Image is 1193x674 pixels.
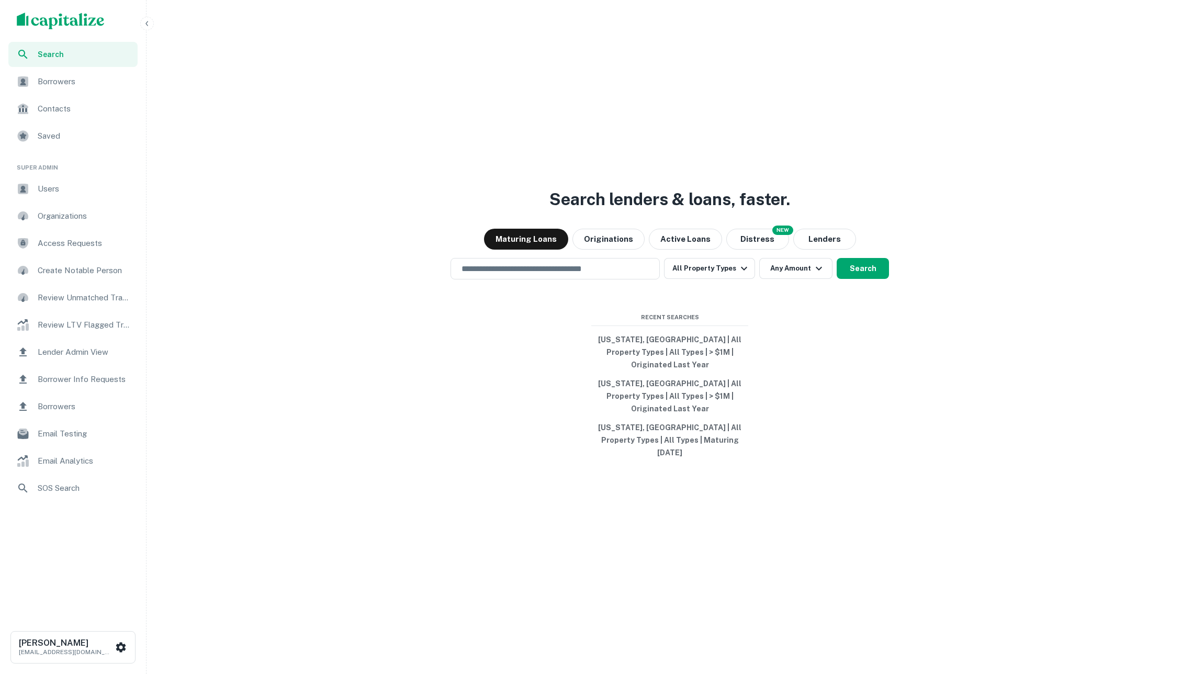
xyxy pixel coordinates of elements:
[38,400,131,413] span: Borrowers
[8,258,138,283] a: Create Notable Person
[8,123,138,149] a: Saved
[38,183,131,195] span: Users
[38,455,131,467] span: Email Analytics
[549,187,790,212] h3: Search lenders & loans, faster.
[38,130,131,142] span: Saved
[591,313,748,322] span: Recent Searches
[38,291,131,304] span: Review Unmatched Transactions
[38,237,131,250] span: Access Requests
[8,312,138,338] a: Review LTV Flagged Transactions
[572,229,645,250] button: Originations
[8,176,138,201] a: Users
[19,639,113,647] h6: [PERSON_NAME]
[8,421,138,446] a: Email Testing
[664,258,755,279] button: All Property Types
[38,373,131,386] span: Borrower Info Requests
[484,229,568,250] button: Maturing Loans
[8,69,138,94] a: Borrowers
[591,330,748,374] button: [US_STATE], [GEOGRAPHIC_DATA] | All Property Types | All Types | > $1M | Originated Last Year
[19,647,113,657] p: [EMAIL_ADDRESS][DOMAIN_NAME]
[38,49,131,60] span: Search
[793,229,856,250] button: Lenders
[8,476,138,501] a: SOS Search
[8,340,138,365] a: Lender Admin View
[17,13,105,29] img: capitalize-logo.png
[38,75,131,88] span: Borrowers
[38,346,131,358] span: Lender Admin View
[591,374,748,418] button: [US_STATE], [GEOGRAPHIC_DATA] | All Property Types | All Types | > $1M | Originated Last Year
[38,319,131,331] span: Review LTV Flagged Transactions
[759,258,832,279] button: Any Amount
[8,42,138,67] a: Search
[8,151,138,176] li: Super Admin
[8,231,138,256] a: Access Requests
[8,367,138,392] a: Borrower Info Requests
[649,229,722,250] button: Active Loans
[591,418,748,462] button: [US_STATE], [GEOGRAPHIC_DATA] | All Property Types | All Types | Maturing [DATE]
[8,448,138,474] a: Email Analytics
[772,226,793,235] div: NEW
[38,428,131,440] span: Email Testing
[38,482,131,495] span: SOS Search
[837,258,889,279] button: Search
[8,204,138,229] a: Organizations
[726,229,789,250] button: Search distressed loans with lien and other non-mortgage details.
[8,96,138,121] a: Contacts
[38,103,131,115] span: Contacts
[8,394,138,419] a: Borrowers
[38,264,131,277] span: Create Notable Person
[8,285,138,310] a: Review Unmatched Transactions
[1141,590,1193,641] iframe: Chat Widget
[10,631,136,664] button: [PERSON_NAME][EMAIL_ADDRESS][DOMAIN_NAME]
[38,210,131,222] span: Organizations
